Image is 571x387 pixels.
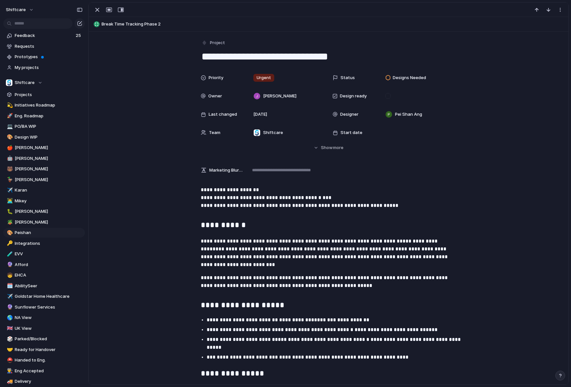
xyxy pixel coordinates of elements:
button: 🔮 [6,304,12,311]
span: [PERSON_NAME] [15,166,83,172]
a: 🔑Integrations [3,239,85,248]
span: Marketing Blurb (15-20 Words) [209,167,243,174]
div: 👨‍💻Mikey [3,196,85,206]
a: Projects [3,90,85,100]
button: 🔮 [6,261,12,268]
a: 🇬🇧UK View [3,324,85,333]
span: Karan [15,187,83,193]
span: Start date [341,129,362,136]
a: 🔮Afford [3,260,85,270]
span: Last changed [209,111,237,118]
span: EVV [15,251,83,257]
div: ✈️Goldstar Home Healthcare [3,292,85,301]
a: 🪴[PERSON_NAME] [3,217,85,227]
a: 🤝Ready for Handover [3,345,85,355]
a: 💫Initiatives Roadmap [3,100,85,110]
div: 🚚 [7,378,11,385]
div: 🗓️ [7,282,11,290]
div: ⛑️Handed to Eng. [3,355,85,365]
button: 👨‍🏭 [6,368,12,374]
div: 🐻[PERSON_NAME] [3,164,85,174]
a: Prototypes [3,52,85,62]
span: Delivery [15,378,83,385]
span: Owner [208,93,222,99]
a: 🐛[PERSON_NAME] [3,207,85,216]
span: Designs Needed [393,75,426,81]
span: Pei Shan Ang [395,111,422,118]
div: 🔮 [7,303,11,311]
a: 🧒EHCA [3,270,85,280]
button: 🪴 [6,219,12,226]
span: Shiftcare [15,79,35,86]
span: Status [341,75,355,81]
div: 🔮Sunflower Services [3,302,85,312]
span: UK View [15,325,83,332]
a: Feedback25 [3,31,85,41]
span: more [333,144,343,151]
div: 🌎 [7,314,11,322]
button: 💫 [6,102,12,109]
span: Eng. Roadmap [15,113,83,119]
span: Parked/Blocked [15,336,83,342]
span: Team [209,129,220,136]
span: Handed to Eng. [15,357,83,363]
span: [PERSON_NAME] [263,93,296,99]
div: 👨‍💻 [7,197,11,205]
button: ⛑️ [6,357,12,363]
button: Shiftcare [3,78,85,88]
span: Break Time Tracking Phase 2 [102,21,565,27]
div: 👨‍🏭Eng Accepted [3,366,85,376]
span: PO/BA WIP [15,123,83,130]
span: [PERSON_NAME] [15,177,83,183]
button: 🌎 [6,314,12,321]
div: 🇬🇧 [7,325,11,332]
button: 🚚 [6,378,12,385]
div: 🎨 [7,229,11,237]
span: Sunflower Services [15,304,83,311]
button: Break Time Tracking Phase 2 [92,19,565,29]
span: Goldstar Home Healthcare [15,293,83,300]
button: 🤝 [6,346,12,353]
div: ✈️Karan [3,185,85,195]
a: 🎲Parked/Blocked [3,334,85,344]
div: 👨‍🏭 [7,367,11,375]
div: 🪴 [7,218,11,226]
button: 💻 [6,123,12,130]
span: Designer [340,111,358,118]
span: Design ready [340,93,367,99]
button: 🦆 [6,177,12,183]
div: 🦆 [7,176,11,183]
span: Design WIP [15,134,83,141]
span: EHCA [15,272,83,278]
span: Show [321,144,333,151]
div: 🎲 [7,335,11,343]
span: Prototypes [15,54,83,60]
div: 🌎NA View [3,313,85,323]
span: Priority [209,75,223,81]
span: Integrations [15,240,83,247]
a: Requests [3,42,85,51]
div: 🔑 [7,240,11,247]
div: 💻 [7,123,11,130]
button: 🐛 [6,208,12,215]
span: 25 [76,32,82,39]
a: 💻PO/BA WIP [3,122,85,131]
button: 🧒 [6,272,12,278]
a: 🎨Peishan [3,228,85,238]
span: Feedback [15,32,74,39]
span: Initiatives Roadmap [15,102,83,109]
div: 🦆[PERSON_NAME] [3,175,85,185]
span: Requests [15,43,83,50]
div: ✈️ [7,293,11,300]
a: 🚀Eng. Roadmap [3,111,85,121]
a: 🍎[PERSON_NAME] [3,143,85,153]
a: 🗓️AbilitySeer [3,281,85,291]
button: 🎨 [6,134,12,141]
